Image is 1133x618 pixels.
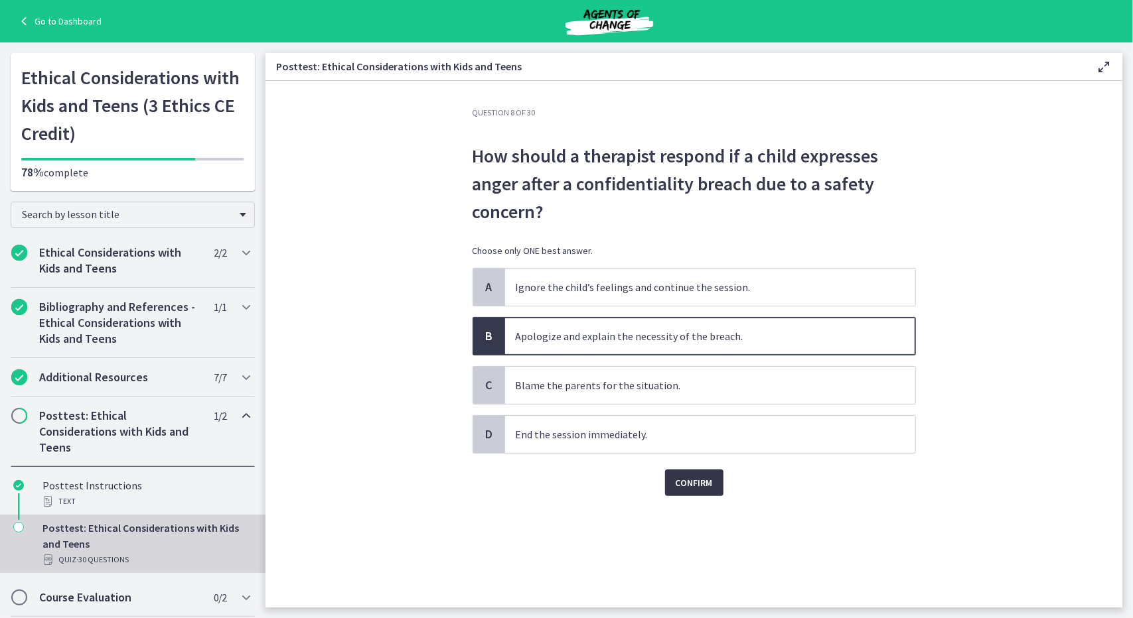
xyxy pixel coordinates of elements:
span: C [481,377,497,393]
i: Completed [13,480,24,491]
span: 78% [21,164,44,180]
span: D [481,426,497,442]
div: Text [42,493,250,509]
p: End the session immediately. [516,426,878,442]
h2: Course Evaluation [39,589,201,605]
i: Completed [11,299,27,315]
a: Go to Dashboard [16,13,102,29]
p: Apologize and explain the necessity of the breach. [516,328,878,344]
i: Completed [11,369,27,385]
p: Ignore the child’s feelings and continue the session. [516,279,878,295]
i: Completed [11,245,27,261]
div: Posttest: Ethical Considerations with Kids and Teens [42,520,250,568]
span: 0 / 2 [214,589,226,605]
span: Confirm [676,475,713,491]
div: Quiz [42,552,250,568]
div: Posttest Instructions [42,477,250,509]
div: Search by lesson title [11,202,255,228]
span: 1 / 1 [214,299,226,315]
span: · 30 Questions [76,552,129,568]
span: 7 / 7 [214,369,226,385]
p: complete [21,164,244,180]
h1: Ethical Considerations with Kids and Teens (3 Ethics CE Credit) [21,64,244,147]
h3: Question 8 of 30 [473,107,916,118]
p: Blame the parents for the situation. [516,377,878,393]
p: Choose only ONE best answer. [473,244,916,257]
img: Agents of Change Social Work Test Prep [530,5,689,37]
h2: Ethical Considerations with Kids and Teens [39,245,201,277]
span: A [481,279,497,295]
h3: Posttest: Ethical Considerations with Kids and Teens [276,58,1075,74]
button: Confirm [665,469,723,496]
h2: Bibliography and References - Ethical Considerations with Kids and Teens [39,299,201,347]
h2: Additional Resources [39,369,201,385]
span: 1 / 2 [214,408,226,424]
span: Search by lesson title [22,208,233,221]
span: 2 / 2 [214,245,226,261]
p: How should a therapist respond if a child expresses anger after a confidentiality breach due to a... [473,142,916,225]
h2: Posttest: Ethical Considerations with Kids and Teens [39,408,201,456]
span: B [481,328,497,344]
